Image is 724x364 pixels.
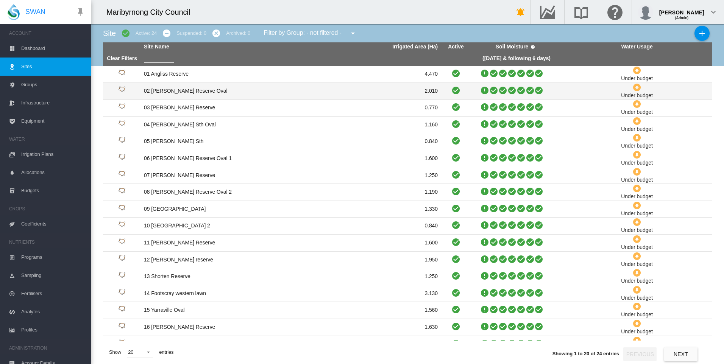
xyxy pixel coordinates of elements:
[141,302,291,319] td: 15 Yarraville Oval
[103,117,712,134] tr: Site Id: 38359 04 [PERSON_NAME] Sth Oval 1.160 Under budget
[471,42,562,51] th: Soil Moisture
[103,319,712,336] tr: Site Id: 38381 16 [PERSON_NAME] Reserve 1.630 Under budget
[117,221,126,230] img: 1.svg
[621,193,653,201] div: Under budget
[103,201,712,218] tr: Site Id: 38370 09 [GEOGRAPHIC_DATA] 1.330 Under budget
[621,210,653,218] div: Under budget
[117,154,126,163] img: 1.svg
[106,289,138,298] div: Site Id: 38369
[103,268,712,285] tr: Site Id: 38379 13 Shorten Reserve 1.250 Under budget
[141,117,291,133] td: 04 [PERSON_NAME] Sth Oval
[291,235,441,251] td: 1.600
[21,215,85,233] span: Coefficients
[621,244,653,251] div: Under budget
[9,27,85,39] span: ACCOUNT
[141,100,291,116] td: 03 [PERSON_NAME] Reserve
[106,171,138,180] div: Site Id: 38368
[106,272,138,281] div: Site Id: 38379
[141,42,291,51] th: Site Name
[621,328,653,336] div: Under budget
[471,51,562,66] th: ([DATE] & following 6 days)
[141,66,291,82] td: 01 Angliss Reserve
[291,319,441,336] td: 1.630
[106,306,138,315] div: Site Id: 38382
[106,323,138,332] div: Site Id: 38381
[697,29,707,38] md-icon: icon-plus
[291,117,441,133] td: 1.160
[106,70,138,79] div: Site Id: 38354
[9,342,85,354] span: ADMINISTRATION
[441,42,471,51] th: Active
[638,5,653,20] img: profile.jpg
[103,150,712,167] tr: Site Id: 38357 06 [PERSON_NAME] Reserve Oval 1 1.600 Under budget
[117,255,126,264] img: 1.svg
[291,302,441,319] td: 1.560
[21,285,85,303] span: Fertilisers
[141,285,291,302] td: 14 Footscray western lawn
[291,66,441,82] td: 4.470
[9,203,85,215] span: CROPS
[552,351,619,356] span: Showing 1 to 20 of 24 entries
[106,120,138,129] div: Site Id: 38359
[606,8,624,17] md-icon: Click here for help
[141,319,291,336] td: 16 [PERSON_NAME] Reserve
[117,272,126,281] img: 1.svg
[516,8,525,17] md-icon: icon-bell-ring
[117,289,126,298] img: 1.svg
[117,171,126,180] img: 1.svg
[141,235,291,251] td: 11 [PERSON_NAME] Reserve
[21,76,85,94] span: Groups
[117,103,126,112] img: 1.svg
[106,86,138,95] div: Site Id: 38355
[258,26,363,41] div: Filter by Group: - not filtered -
[621,277,653,285] div: Under budget
[621,109,653,116] div: Under budget
[136,30,157,37] div: Active: 24
[538,8,557,17] md-icon: Go to the Data Hub
[117,339,126,348] img: 1.svg
[117,70,126,79] img: 1.svg
[141,184,291,201] td: 08 [PERSON_NAME] Reserve Oval 2
[106,103,138,112] div: Site Id: 38356
[21,182,85,200] span: Budgets
[8,4,20,20] img: SWAN-Landscape-Logo-Colour-drop.png
[513,5,528,20] button: icon-bell-ring
[141,218,291,234] td: 10 [GEOGRAPHIC_DATA] 2
[21,145,85,163] span: Irrigation Plans
[103,100,712,117] tr: Site Id: 38356 03 [PERSON_NAME] Reserve 0.770 Under budget
[103,336,712,353] tr: Site Id: 38393 [STREET_ADDRESS] 1.040 Under budget
[621,159,653,167] div: Under budget
[9,236,85,248] span: NUTRIENTS
[291,184,441,201] td: 1.190
[212,29,221,38] md-icon: icon-cancel
[103,235,712,252] tr: Site Id: 38371 11 [PERSON_NAME] Reserve 1.600 Under budget
[117,137,126,146] img: 1.svg
[121,29,130,38] md-icon: icon-checkbox-marked-circle
[25,7,45,17] span: SWAN
[106,339,138,348] div: Site Id: 38393
[9,133,85,145] span: WATER
[21,39,85,58] span: Dashboard
[291,83,441,100] td: 2.010
[103,66,712,83] tr: Site Id: 38354 01 Angliss Reserve 4.470 Under budget
[623,347,657,361] button: Previous
[141,150,291,167] td: 06 [PERSON_NAME] Reserve Oval 1
[106,221,138,230] div: Site Id: 38367
[291,218,441,234] td: 0.840
[117,238,126,247] img: 1.svg
[103,167,712,184] tr: Site Id: 38368 07 [PERSON_NAME] Reserve 1.250 Under budget
[103,184,712,201] tr: Site Id: 38366 08 [PERSON_NAME] Reserve Oval 2 1.190 Under budget
[141,83,291,100] td: 02 [PERSON_NAME] Reserve Oval
[162,29,171,38] md-icon: icon-minus-circle
[117,120,126,129] img: 1.svg
[141,167,291,184] td: 07 [PERSON_NAME] Reserve
[621,126,653,133] div: Under budget
[103,302,712,319] tr: Site Id: 38382 15 Yarraville Oval 1.560 Under budget
[291,133,441,150] td: 0.840
[103,252,712,269] tr: Site Id: 38378 12 [PERSON_NAME] reserve 1.950 Under budget
[621,92,653,100] div: Under budget
[117,323,126,332] img: 1.svg
[141,252,291,268] td: 12 [PERSON_NAME] reserve
[621,261,653,268] div: Under budget
[128,349,133,355] div: 20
